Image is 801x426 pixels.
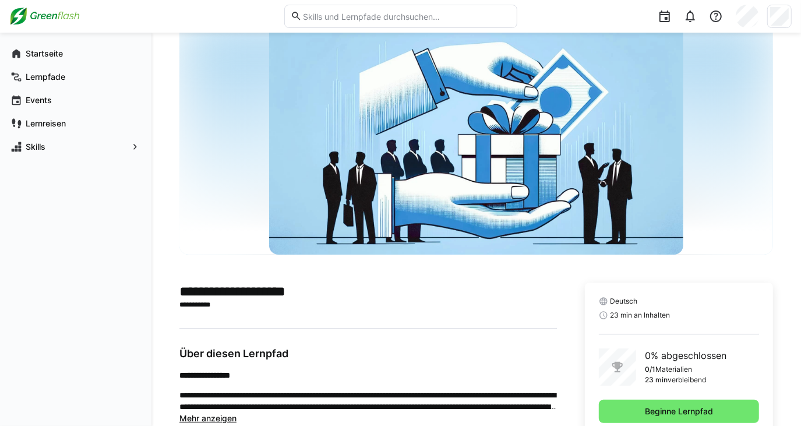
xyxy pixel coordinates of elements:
[643,406,715,417] span: Beginne Lernpfad
[645,375,668,385] p: 23 min
[179,347,557,360] h3: Über diesen Lernpfad
[611,311,671,320] span: 23 min an Inhalten
[599,400,760,423] button: Beginne Lernpfad
[645,348,727,362] p: 0% abgeschlossen
[668,375,707,385] p: verbleibend
[179,413,237,423] span: Mehr anzeigen
[656,365,693,374] p: Materialien
[611,297,638,306] span: Deutsch
[645,365,656,374] p: 0/1
[302,11,510,22] input: Skills und Lernpfade durchsuchen…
